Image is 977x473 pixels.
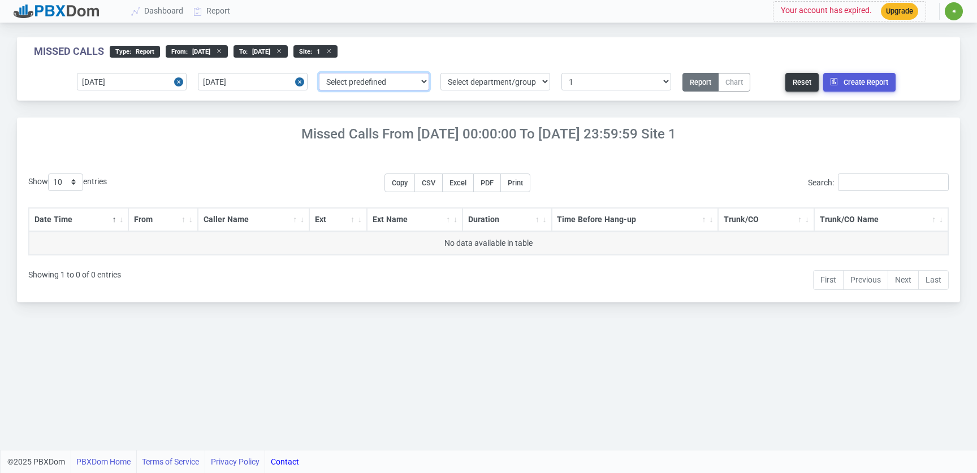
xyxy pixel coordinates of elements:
a: Dashboard [127,1,189,21]
th: Time Before Hang-up: activate to sort column ascending [552,208,719,232]
th: Trunk/CO: activate to sort column ascending [718,208,814,232]
div: Missed Calls [34,45,104,58]
input: End date [198,73,308,90]
td: No data available in table [29,232,948,255]
th: Ext: activate to sort column ascending [309,208,367,232]
a: Privacy Policy [211,450,260,473]
button: Excel [442,173,474,192]
a: Terms of Service [142,450,199,473]
span: Copy [392,179,408,187]
th: Caller Name: activate to sort column ascending [198,208,309,232]
span: ✷ [952,8,957,15]
span: Report [131,48,154,55]
span: Your account has expired. [781,6,872,15]
th: Date Time: activate to sort column descending [29,208,128,232]
span: Print [508,179,523,187]
button: Print [500,173,530,192]
h4: Missed Calls From [DATE] 00:00:00 to [DATE] 23:59:59 Site 1 [17,126,960,142]
span: PDF [481,179,494,187]
div: ©2025 PBXDom [7,450,299,473]
input: Start date [77,73,187,90]
button: PDF [473,173,501,192]
span: Excel [449,179,466,187]
input: Search: [838,173,949,191]
th: Trunk/CO Name: activate to sort column ascending [814,208,948,232]
a: Contact [271,450,299,473]
span: CSV [422,179,435,187]
button: Copy [384,173,415,192]
button: Upgrade [881,3,918,19]
div: Showing 1 to 0 of 0 entries [28,262,121,292]
span: [DATE] [188,48,210,55]
th: From: activate to sort column ascending [128,208,198,232]
div: type : [110,46,160,58]
div: to : [234,45,288,58]
label: Show entries [28,173,107,191]
label: Search: [808,173,949,191]
button: Chart [718,73,750,92]
span: 1 [312,48,320,55]
span: [DATE] [248,48,270,55]
button: Reset [785,73,819,92]
a: Report [189,1,236,21]
div: site : [293,45,338,58]
div: From : [166,45,228,58]
th: Ext Name: activate to sort column ascending [367,208,462,232]
a: PBXDom Home [76,450,131,473]
button: Close [295,73,308,90]
a: Upgrade [872,6,918,15]
th: Duration: activate to sort column ascending [462,208,551,232]
button: Create Report [823,73,896,92]
select: Showentries [48,173,83,191]
button: CSV [414,173,443,192]
button: Report [682,73,719,92]
button: ✷ [944,2,963,21]
button: Close [174,73,187,90]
